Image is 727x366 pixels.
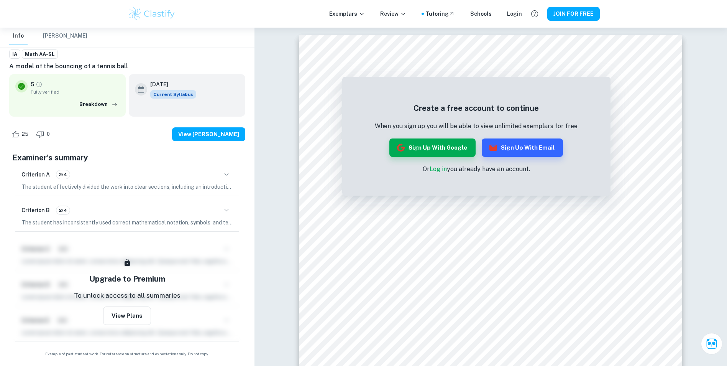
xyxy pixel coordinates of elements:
span: Math AA-SL [22,51,57,58]
button: Breakdown [77,99,120,110]
span: 25 [18,130,33,138]
p: The student effectively divided the work into clear sections, including an introduction, body, an... [21,183,233,191]
button: View Plans [103,307,151,325]
p: Review [380,10,406,18]
a: Schools [470,10,492,18]
a: Login [507,10,522,18]
div: Dislike [34,128,54,140]
p: When you sign up you will be able to view unlimited exemplars for free [375,122,578,131]
p: Or you already have an account. [375,165,578,174]
img: Clastify logo [128,6,176,21]
button: [PERSON_NAME] [43,28,87,45]
a: Grade fully verified [36,81,43,88]
span: 2/4 [56,207,70,214]
button: Info [9,28,28,45]
button: View [PERSON_NAME] [172,127,245,141]
span: Example of past student work. For reference on structure and expectations only. Do not copy. [9,351,245,357]
h6: Criterion A [21,170,50,179]
p: The student has inconsistently used correct mathematical notation, symbols, and terminology, part... [21,218,233,227]
p: 5 [31,80,34,89]
h6: Criterion B [21,206,50,214]
h5: Examiner's summary [12,152,242,163]
h6: A model of the bouncing of a tennis ball [9,62,245,71]
a: Log in [430,165,447,173]
h6: [DATE] [150,80,190,89]
a: IA [9,49,20,59]
button: Ask Clai [701,333,722,354]
span: Current Syllabus [150,90,196,99]
span: 0 [43,130,54,138]
p: Exemplars [329,10,365,18]
span: IA [10,51,20,58]
button: Sign up with Email [482,138,563,157]
div: Like [9,128,33,140]
button: Sign up with Google [389,138,476,157]
button: JOIN FOR FREE [547,7,600,21]
span: 2/4 [56,171,70,178]
span: Fully verified [31,89,120,96]
h5: Create a free account to continue [375,102,578,114]
a: Math AA-SL [22,49,58,59]
a: Tutoring [425,10,455,18]
button: Help and Feedback [528,7,541,20]
h5: Upgrade to Premium [89,273,165,285]
p: To unlock access to all summaries [74,291,181,301]
div: This exemplar is based on the current syllabus. Feel free to refer to it for inspiration/ideas wh... [150,90,196,99]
